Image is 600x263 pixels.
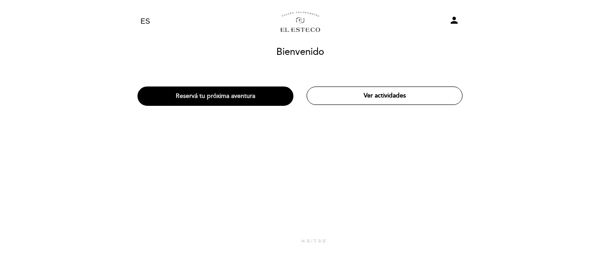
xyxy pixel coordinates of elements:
img: MEITRE [301,238,326,243]
a: Política de privacidad [279,248,321,254]
button: person [449,15,459,29]
span: powered by [274,237,299,243]
a: Bodega El Esteco [245,10,355,34]
a: powered by [274,237,326,243]
button: Reservá tu próxima aventura [137,86,293,106]
button: Ver actividades [307,86,463,105]
i: person [449,15,459,25]
h1: Bienvenido [276,47,324,58]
